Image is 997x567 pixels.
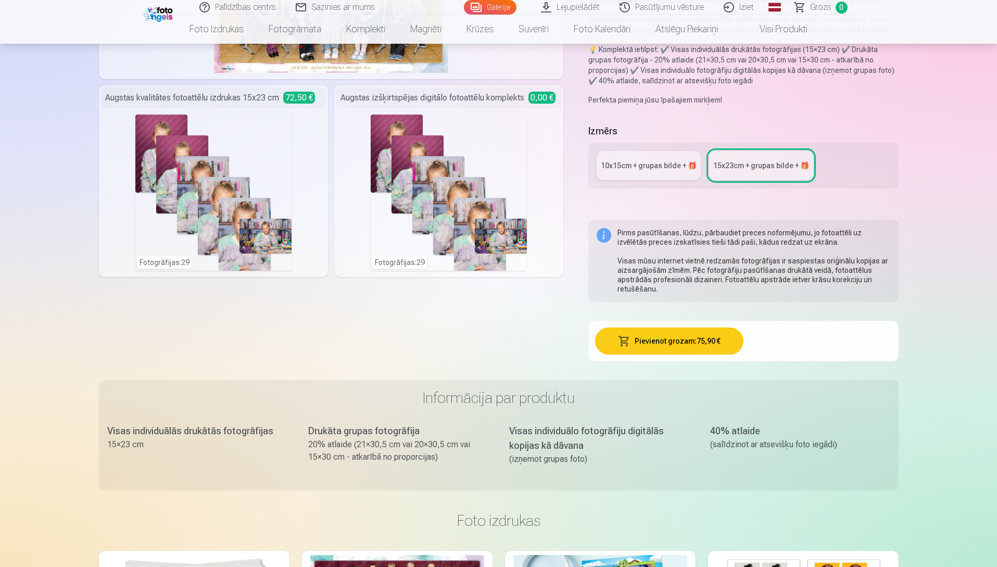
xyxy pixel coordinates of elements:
[308,438,488,463] div: 20% atlaide (21×30,5 cm vai 20×30,5 cm vai 15×30 cm - atkarībā no proporcijas)
[709,151,813,180] a: 15x23сm + grupas bilde + 🎁
[528,92,556,104] span: 0,00 €
[597,151,701,180] a: 10x15сm + grupas bilde + 🎁
[506,15,561,44] a: Suvenīri
[107,511,890,530] h3: Foto izdrukas
[810,1,831,14] span: Grozs
[561,15,643,44] a: Foto kalendāri
[336,87,561,108] div: Augstas izšķirtspējas digitālo fotoattēlu komplekts
[256,15,334,44] a: Fotogrāmata
[601,160,697,171] div: 10x15сm + grupas bilde + 🎁
[588,44,898,86] p: 💡 Komplektā ietilpst: ✔️ Visas individuālās drukātās fotogrāfijas (15×23 cm) ✔️ Drukāta grupas fo...
[144,4,175,22] img: /fa1
[509,424,689,453] div: Visas individuālo fotogrāfiju digitālās kopijas kā dāvana
[710,438,890,451] div: (salīdzinot ar atsevišķu foto iegādi)
[588,124,898,138] h5: Izmērs
[588,95,898,105] p: Perfekta piemiņa jūsu īpašajiem mirkļiem!
[308,424,488,438] div: Drukāta grupas fotogrāfija
[836,2,848,14] span: 0
[595,327,743,355] button: Pievienot grozam:75,90 €
[730,15,820,44] a: Visi produkti
[398,15,454,44] a: Magnēti
[107,424,287,438] div: Visas individuālās drukātās fotogrāfijas
[101,87,326,108] div: Augstas kvalitātes fotoattēlu izdrukas 15x23 cm
[509,453,689,465] div: (izņemot grupas foto)
[177,15,256,44] a: Foto izdrukas
[107,388,890,407] h3: Informācija par produktu
[643,15,730,44] a: Atslēgu piekariņi
[617,228,890,294] div: Pirms pasūtīšanas, lūdzu, pārbaudiet preces noformējumu, jo fotoattēli uz izvēlētās preces izskat...
[283,92,315,104] span: 72,50 €
[334,15,398,44] a: Komplekti
[713,160,809,171] div: 15x23сm + grupas bilde + 🎁
[454,15,506,44] a: Krūzes
[710,424,890,438] div: 40% atlaide
[107,438,287,451] div: 15×23 cm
